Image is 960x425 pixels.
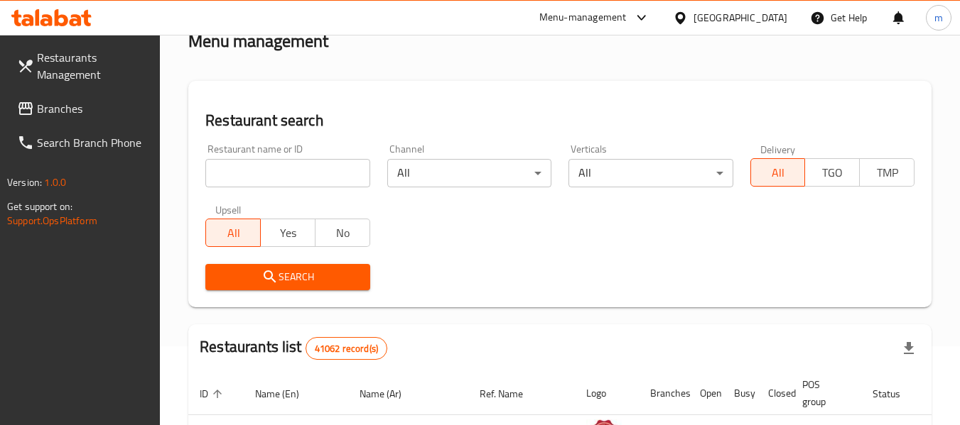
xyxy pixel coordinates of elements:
[6,40,161,92] a: Restaurants Management
[212,223,255,243] span: All
[306,342,387,355] span: 41062 record(s)
[934,10,943,26] span: m
[188,30,328,53] h2: Menu management
[266,223,310,243] span: Yes
[37,134,149,151] span: Search Branch Phone
[873,385,919,402] span: Status
[757,162,800,183] span: All
[802,376,844,410] span: POS group
[865,162,909,183] span: TMP
[306,337,387,360] div: Total records count
[260,219,315,247] button: Yes
[568,159,733,187] div: All
[804,158,860,187] button: TGO
[360,385,420,402] span: Name (Ar)
[723,372,757,415] th: Busy
[37,49,149,83] span: Restaurants Management
[7,173,42,192] span: Version:
[200,336,387,360] h2: Restaurants list
[689,372,723,415] th: Open
[750,158,806,187] button: All
[757,372,791,415] th: Closed
[44,173,66,192] span: 1.0.0
[575,372,639,415] th: Logo
[205,219,261,247] button: All
[205,159,370,187] input: Search for restaurant name or ID..
[892,331,926,365] div: Export file
[694,10,787,26] div: [GEOGRAPHIC_DATA]
[37,100,149,117] span: Branches
[255,385,318,402] span: Name (En)
[760,144,796,154] label: Delivery
[200,385,227,402] span: ID
[215,204,242,214] label: Upsell
[6,92,161,126] a: Branches
[859,158,915,187] button: TMP
[639,372,689,415] th: Branches
[480,385,541,402] span: Ref. Name
[7,197,72,216] span: Get support on:
[205,264,370,290] button: Search
[205,110,915,131] h2: Restaurant search
[387,159,551,187] div: All
[6,126,161,160] a: Search Branch Phone
[321,223,365,243] span: No
[811,162,854,183] span: TGO
[7,211,97,230] a: Support.OpsPlatform
[217,268,358,286] span: Search
[315,219,370,247] button: No
[539,9,627,26] div: Menu-management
